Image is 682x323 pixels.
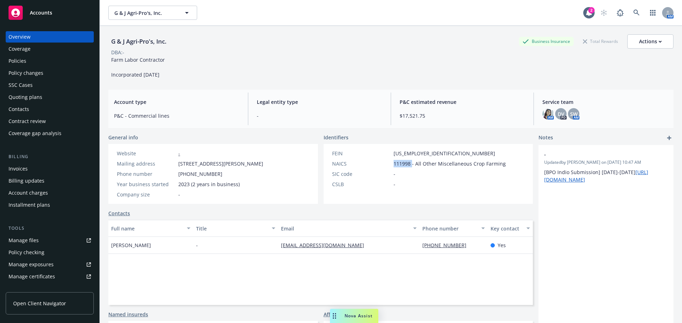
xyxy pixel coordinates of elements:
div: Title [196,225,267,232]
a: Account charges [6,187,94,199]
span: Service team [542,98,668,106]
div: CSLB [332,180,391,188]
div: Overview [9,31,31,43]
span: $17,521.75 [400,112,525,119]
a: Search [629,6,644,20]
span: 111998 - All Other Miscellaneous Crop Farming [394,160,506,167]
div: Account charges [9,187,48,199]
div: 2 [588,7,595,13]
div: Billing [6,153,94,160]
div: SSC Cases [9,79,33,91]
div: FEIN [332,150,391,157]
a: Invoices [6,163,94,174]
span: - [178,191,180,198]
span: [PERSON_NAME] [111,241,151,249]
button: G & J Agri-Pro's, Inc. [108,6,197,20]
a: Named insureds [108,311,148,318]
a: [PHONE_NUMBER] [422,242,472,249]
span: [PHONE_NUMBER] [178,170,222,178]
a: Policy changes [6,67,94,79]
a: Policies [6,55,94,67]
div: Quoting plans [9,91,42,103]
button: Actions [627,34,673,49]
div: Phone number [422,225,477,232]
a: Switch app [646,6,660,20]
span: - [394,180,395,188]
a: Installment plans [6,199,94,211]
div: Drag to move [330,309,339,323]
a: Billing updates [6,175,94,186]
span: Farm Labor Contractor Incorporated [DATE] [111,56,165,78]
a: add [665,134,673,142]
div: Key contact [491,225,522,232]
a: Coverage [6,43,94,55]
div: Contract review [9,116,46,127]
button: Full name [108,220,193,237]
div: Phone number [117,170,175,178]
p: [BPO Indio Submission] [DATE]-[DATE] [544,168,668,183]
div: Business Insurance [519,37,574,46]
a: Affiliated accounts [324,311,369,318]
div: Contacts [9,104,29,115]
a: - [178,150,180,157]
span: Yes [498,241,506,249]
div: Policy changes [9,67,43,79]
a: Contacts [6,104,94,115]
button: Key contact [488,220,533,237]
a: Overview [6,31,94,43]
div: Invoices [9,163,28,174]
div: Website [117,150,175,157]
div: Year business started [117,180,175,188]
span: [STREET_ADDRESS][PERSON_NAME] [178,160,263,167]
div: Tools [6,225,94,232]
button: Email [278,220,420,237]
a: Manage exposures [6,259,94,270]
a: Report a Bug [613,6,627,20]
div: Policies [9,55,26,67]
a: Policy checking [6,247,94,258]
span: Updated by [PERSON_NAME] on [DATE] 10:47 AM [544,159,668,166]
div: Billing updates [9,175,44,186]
div: SIC code [332,170,391,178]
span: [US_EMPLOYER_IDENTIFICATION_NUMBER] [394,150,495,157]
a: Accounts [6,3,94,23]
span: - [257,112,382,119]
span: - [394,170,395,178]
div: Policy checking [9,247,44,258]
button: Title [193,220,278,237]
span: Legal entity type [257,98,382,106]
div: -Updatedby [PERSON_NAME] on [DATE] 10:47 AM[BPO Indio Submission] [DATE]-[DATE][URL][DOMAIN_NAME] [538,145,673,189]
div: Coverage gap analysis [9,128,61,139]
span: 2023 (2 years in business) [178,180,240,188]
a: Start snowing [597,6,611,20]
a: Manage certificates [6,271,94,282]
span: DV [558,110,564,118]
span: Accounts [30,10,52,16]
button: Phone number [420,220,487,237]
span: SW [570,110,578,118]
span: G & J Agri-Pro's, Inc. [114,9,176,17]
button: Nova Assist [330,309,378,323]
span: General info [108,134,138,141]
span: P&C estimated revenue [400,98,525,106]
a: Manage claims [6,283,94,294]
div: Total Rewards [579,37,622,46]
a: [EMAIL_ADDRESS][DOMAIN_NAME] [281,242,370,249]
a: Coverage gap analysis [6,128,94,139]
div: Manage certificates [9,271,55,282]
span: Account type [114,98,239,106]
div: Manage exposures [9,259,54,270]
div: Installment plans [9,199,50,211]
div: Actions [639,35,662,48]
a: SSC Cases [6,79,94,91]
a: Contacts [108,210,130,217]
div: Full name [111,225,183,232]
span: - [544,151,649,158]
a: Contract review [6,116,94,127]
span: - [196,241,198,249]
div: G & J Agri-Pro's, Inc. [108,37,169,46]
div: DBA: - [111,49,124,56]
div: Email [281,225,409,232]
a: Manage files [6,235,94,246]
